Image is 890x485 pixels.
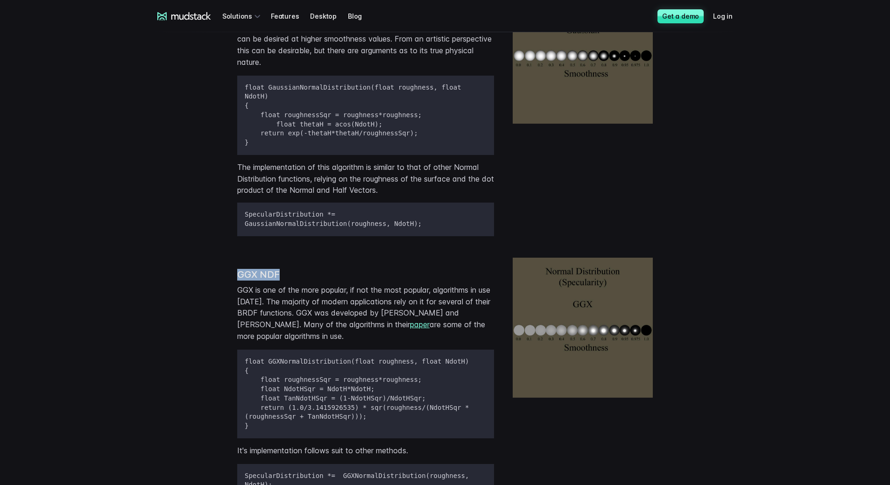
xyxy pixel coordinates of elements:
a: Get a demo [657,9,704,23]
p: It's implementation follows suit to other methods. [237,445,494,457]
a: paper [410,320,430,329]
p: The Gaussian Normal Distribution model is not as popular as some of the other models, as it tends... [237,10,494,68]
a: Features [271,7,310,25]
pre: float GGXNormalDistribution(float roughness, float NdotH) { float roughnessSqr = roughness*roughn... [237,350,494,438]
pre: float GaussianNormalDistribution(float roughness, float NdotH) { float roughnessSqr = roughness*r... [237,76,494,155]
h3: GGX NDF [237,269,494,281]
a: Desktop [310,7,348,25]
img: GGX NDF GGX is one of the more popular, if not the most popular, algorithms in use today. The maj... [513,258,653,398]
div: Solutions [222,7,263,25]
p: The implementation of this algorithm is similar to that of other Normal Distribution functions, r... [237,162,494,196]
pre: SpecularDistribution *= GaussianNormalDistribution(roughness, NdotH); [237,203,494,236]
a: mudstack logo [157,12,211,21]
a: Blog [348,7,373,25]
p: GGX is one of the more popular, if not the most popular, algorithms in use [DATE]. The majority o... [237,284,494,342]
a: Log in [713,7,744,25]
